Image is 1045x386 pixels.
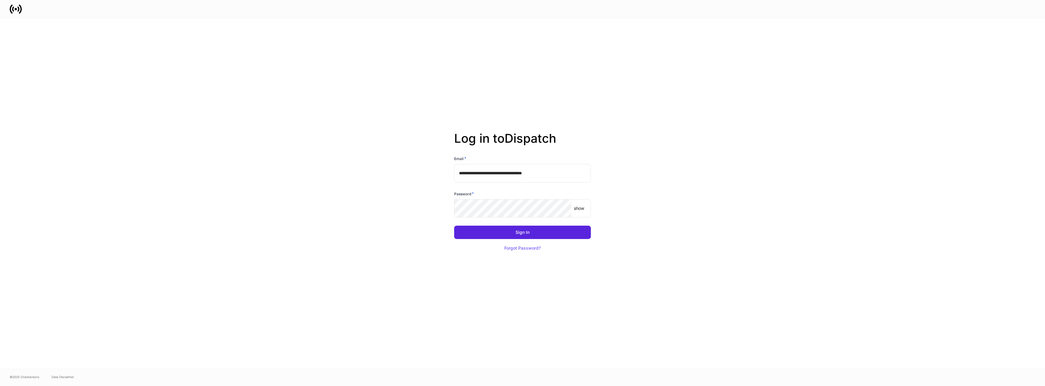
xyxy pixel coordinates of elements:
[516,230,529,234] div: Sign In
[454,191,474,197] h6: Password
[504,246,541,250] div: Forgot Password?
[52,374,74,379] a: Data Disclaimer
[574,205,584,211] p: show
[454,226,591,239] button: Sign In
[497,241,548,255] button: Forgot Password?
[454,131,591,155] h2: Log in to Dispatch
[454,155,466,162] h6: Email
[10,374,39,379] span: © 2025 OneAdvisory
